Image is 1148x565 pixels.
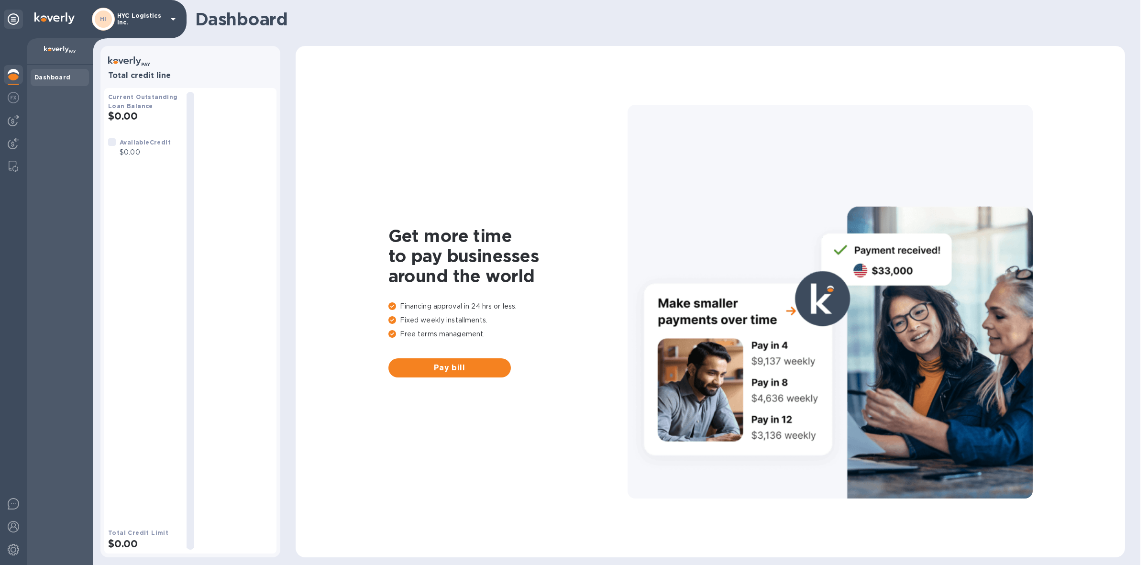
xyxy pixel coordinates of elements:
[117,12,165,26] p: HYC Logistics Inc.
[388,329,628,339] p: Free terms management.
[34,12,75,24] img: Logo
[388,301,628,311] p: Financing approval in 24 hrs or less.
[195,9,1120,29] h1: Dashboard
[120,147,171,157] p: $0.00
[108,93,178,110] b: Current Outstanding Loan Balance
[8,92,19,103] img: Foreign exchange
[388,226,628,286] h1: Get more time to pay businesses around the world
[120,139,171,146] b: Available Credit
[34,74,71,81] b: Dashboard
[108,110,179,122] h2: $0.00
[108,71,273,80] h3: Total credit line
[388,358,511,377] button: Pay bill
[108,538,179,550] h2: $0.00
[108,529,168,536] b: Total Credit Limit
[4,10,23,29] div: Unpin categories
[388,315,628,325] p: Fixed weekly installments.
[396,362,503,374] span: Pay bill
[100,15,107,22] b: HI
